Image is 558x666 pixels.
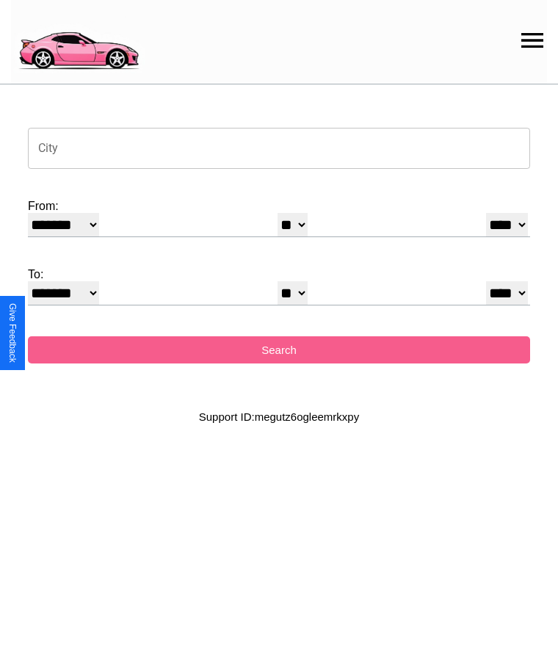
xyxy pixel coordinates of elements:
button: Search [28,336,530,363]
label: To: [28,268,530,281]
label: From: [28,200,530,213]
div: Give Feedback [7,303,18,363]
img: logo [11,7,145,73]
p: Support ID: megutz6ogleemrkxpy [199,407,359,427]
